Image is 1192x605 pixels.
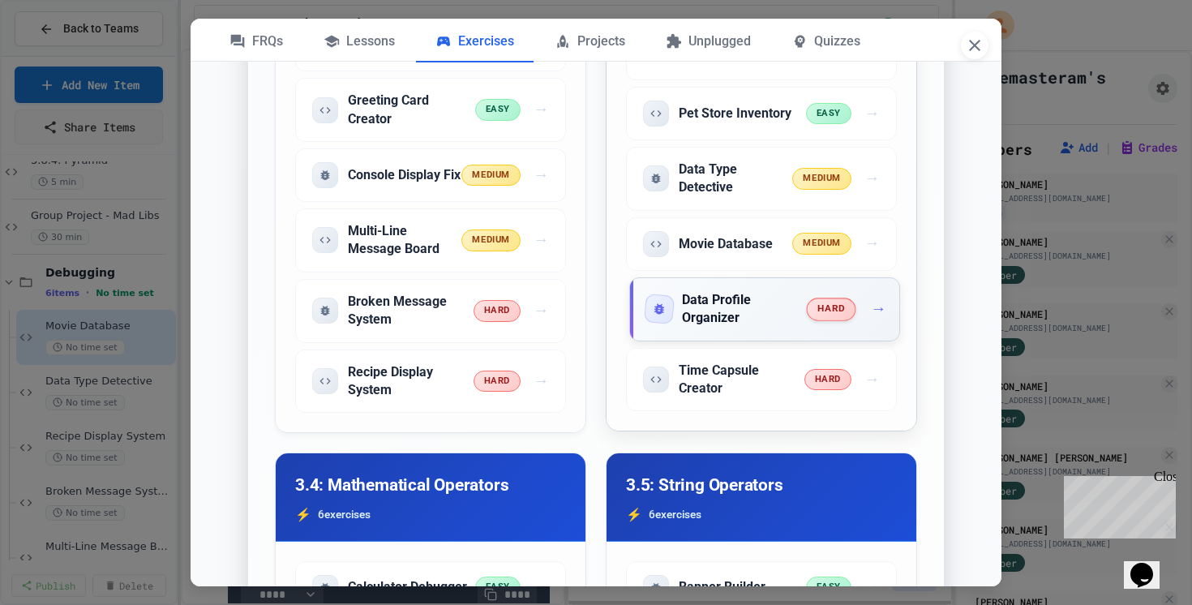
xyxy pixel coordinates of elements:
span: → [871,298,886,321]
div: Start exercise: Recipe Display System (hard difficulty, code problem) [295,350,566,414]
div: Projects [535,22,645,62]
span: easy [475,577,521,599]
div: Start exercise: Time Capsule Creator (hard difficulty, code problem) [626,348,897,412]
span: → [864,576,880,599]
h5: Data Type Detective [679,161,792,197]
h3: 3.5: String Operators [626,473,897,498]
h5: Greeting Card Creator [348,92,475,128]
span: easy [806,577,851,599]
div: 6 exercise s [295,505,566,525]
h5: Data Profile Organizer [682,291,808,328]
span: medium [792,168,851,190]
div: Unplugged [646,22,770,62]
span: → [864,167,880,191]
div: Start exercise: Multi-Line Message Board (medium difficulty, code problem) [295,208,566,272]
h5: Calculator Debugger [348,578,467,596]
div: 6 exercise s [626,505,897,525]
span: hard [806,298,855,320]
h5: Broken Message System [348,293,474,329]
div: Start exercise: Greeting Card Creator (easy difficulty, code problem) [295,78,566,142]
span: hard [474,371,521,393]
h5: Console Display Fix [348,166,461,184]
h5: Multi-Line Message Board [348,222,461,259]
iframe: chat widget [1057,470,1176,538]
span: → [534,229,549,252]
div: Lessons [304,22,414,62]
h5: Pet Store Inventory [679,105,791,122]
span: hard [804,369,851,391]
span: hard [474,300,521,322]
span: easy [806,103,851,125]
div: Start exercise: Data Profile Organizer (hard difficulty, fix problem) [629,277,900,341]
div: Exercises [416,22,534,62]
h3: 3.4: Mathematical Operators [295,473,566,498]
div: FRQs [210,22,302,62]
span: medium [792,233,851,255]
span: → [864,102,880,126]
div: Quizzes [772,22,880,62]
h5: Recipe Display System [348,363,474,400]
div: Start exercise: Broken Message System (hard difficulty, fix problem) [295,279,566,343]
span: → [534,299,549,323]
div: Start exercise: Pet Store Inventory (easy difficulty, code problem) [626,87,897,140]
h5: Banner Builder [679,578,765,596]
span: → [534,370,549,393]
span: → [864,232,880,255]
span: → [534,576,549,599]
div: Chat with us now!Close [6,6,112,103]
span: medium [461,165,520,187]
span: medium [461,230,520,251]
h5: Time Capsule Creator [679,362,804,398]
div: Start exercise: Console Display Fix (medium difficulty, fix problem) [295,148,566,202]
span: → [864,368,880,392]
span: easy [475,99,521,121]
span: → [534,164,549,187]
span: → [534,98,549,122]
iframe: chat widget [1124,540,1176,589]
div: Start exercise: Data Type Detective (medium difficulty, fix problem) [626,147,897,211]
div: Start exercise: Movie Database (medium difficulty, code problem) [626,217,897,271]
h5: Movie Database [679,235,773,253]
